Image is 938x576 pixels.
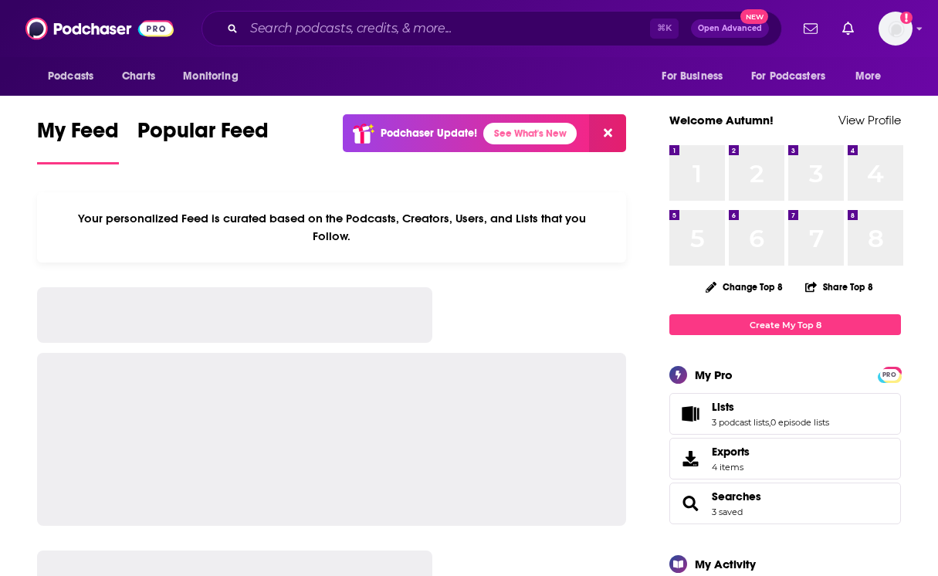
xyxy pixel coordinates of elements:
a: See What's New [483,123,577,144]
a: Lists [712,400,829,414]
a: Searches [712,490,761,503]
button: Open AdvancedNew [691,19,769,38]
a: View Profile [838,113,901,127]
a: 0 episode lists [770,417,829,428]
span: Searches [669,483,901,524]
span: New [740,9,768,24]
span: More [855,66,882,87]
a: Charts [112,62,164,91]
a: Searches [675,493,706,514]
button: open menu [651,62,742,91]
button: open menu [37,62,113,91]
p: Podchaser Update! [381,127,477,140]
button: open menu [741,62,848,91]
input: Search podcasts, credits, & more... [244,16,650,41]
a: PRO [880,368,899,380]
button: Change Top 8 [696,277,792,296]
span: Lists [669,393,901,435]
span: Monitoring [183,66,238,87]
div: Your personalized Feed is curated based on the Podcasts, Creators, Users, and Lists that you Follow. [37,192,626,263]
img: Podchaser - Follow, Share and Rate Podcasts [25,14,174,43]
a: Popular Feed [137,117,269,164]
div: My Activity [695,557,756,571]
span: Exports [675,448,706,469]
a: Lists [675,403,706,425]
a: Create My Top 8 [669,314,901,335]
a: Exports [669,438,901,479]
a: 3 saved [712,507,743,517]
span: Open Advanced [698,25,762,32]
img: User Profile [879,12,913,46]
div: Search podcasts, credits, & more... [201,11,782,46]
span: Lists [712,400,734,414]
span: For Podcasters [751,66,825,87]
span: Popular Feed [137,117,269,153]
button: open menu [845,62,901,91]
button: Show profile menu [879,12,913,46]
a: Show notifications dropdown [797,15,824,42]
span: ⌘ K [650,19,679,39]
svg: Add a profile image [900,12,913,24]
span: , [769,417,770,428]
span: Charts [122,66,155,87]
a: 3 podcast lists [712,417,769,428]
span: Podcasts [48,66,93,87]
span: For Business [662,66,723,87]
span: Logged in as autumncomm [879,12,913,46]
span: PRO [880,369,899,381]
button: open menu [172,62,258,91]
span: My Feed [37,117,119,153]
span: Exports [712,445,750,459]
a: Show notifications dropdown [836,15,860,42]
span: 4 items [712,462,750,473]
a: Welcome Autumn! [669,113,774,127]
button: Share Top 8 [804,272,874,302]
div: My Pro [695,368,733,382]
a: My Feed [37,117,119,164]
